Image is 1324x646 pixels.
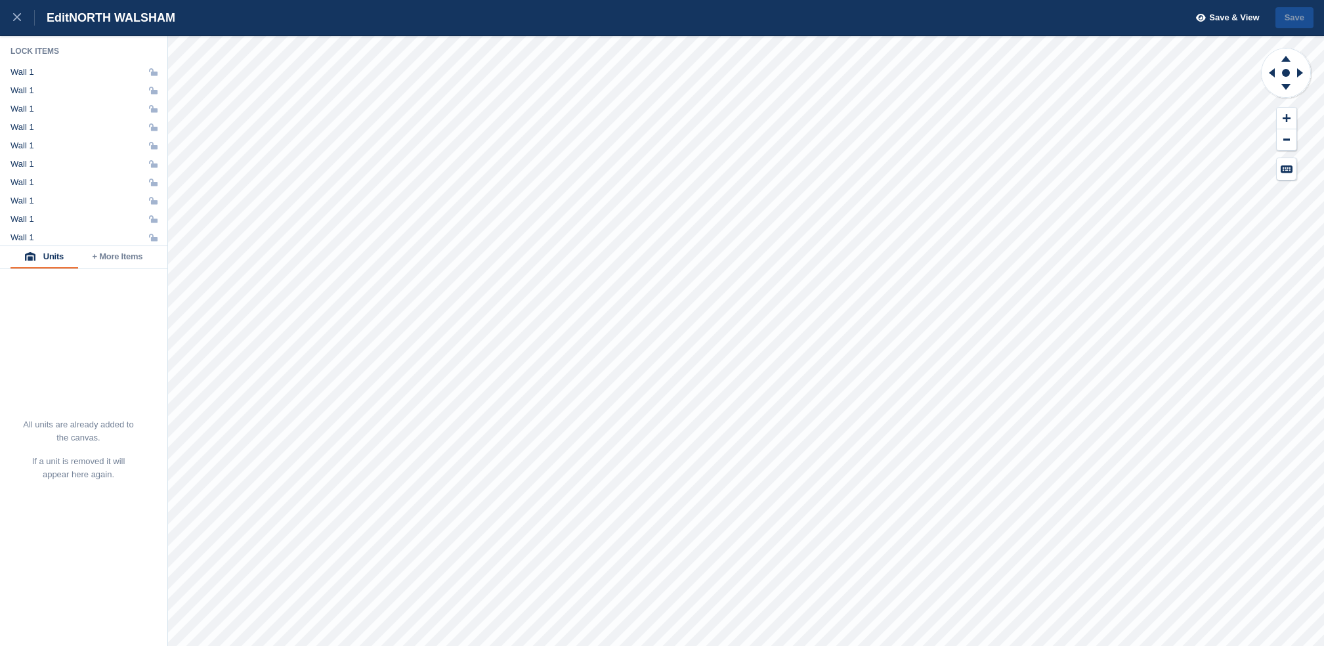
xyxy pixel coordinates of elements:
[1275,7,1313,29] button: Save
[1277,129,1296,151] button: Zoom Out
[11,196,34,206] div: Wall 1
[22,418,135,444] p: All units are already added to the canvas.
[11,67,34,77] div: Wall 1
[1189,7,1260,29] button: Save & View
[11,246,78,269] button: Units
[11,85,34,96] div: Wall 1
[11,46,158,56] div: Lock Items
[35,10,175,26] div: Edit NORTH WALSHAM
[11,214,34,225] div: Wall 1
[1277,108,1296,129] button: Zoom In
[11,104,34,114] div: Wall 1
[11,232,34,243] div: Wall 1
[1209,11,1259,24] span: Save & View
[11,159,34,169] div: Wall 1
[11,140,34,151] div: Wall 1
[11,177,34,188] div: Wall 1
[1277,158,1296,180] button: Keyboard Shortcuts
[22,455,135,481] p: If a unit is removed it will appear here again.
[78,246,157,269] button: + More Items
[11,122,34,133] div: Wall 1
